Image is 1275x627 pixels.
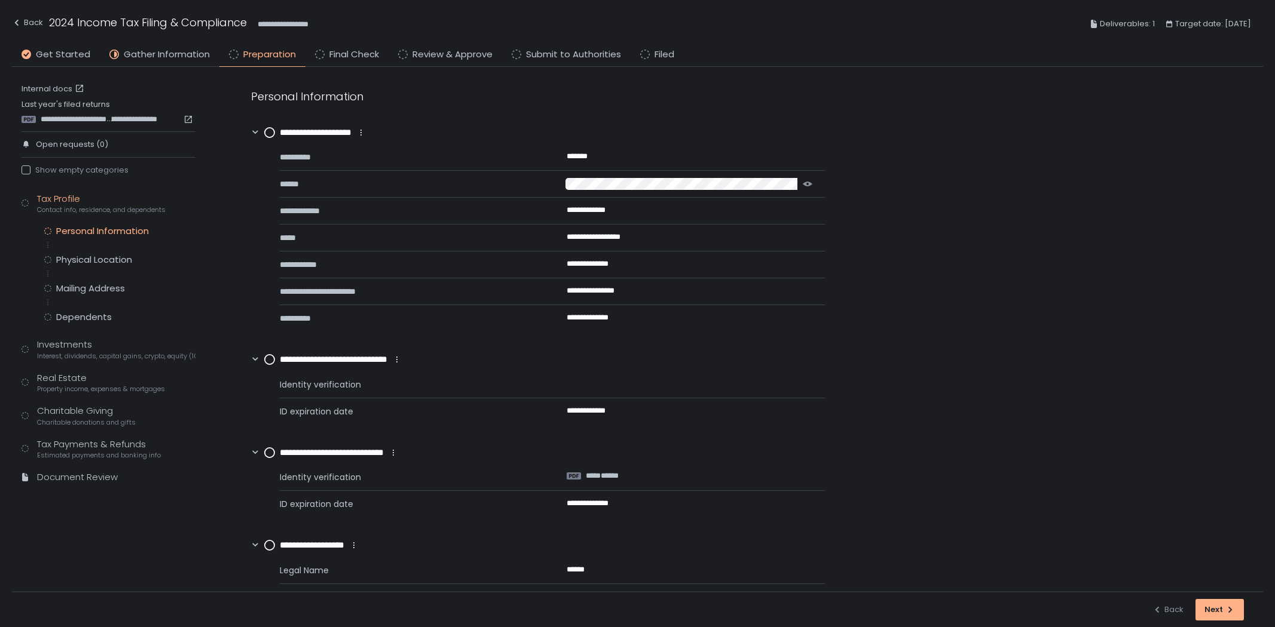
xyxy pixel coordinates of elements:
[37,205,166,214] span: Contact info, residence, and dependents
[37,352,195,361] span: Interest, dividends, capital gains, crypto, equity (1099s, K-1s)
[56,311,112,323] div: Dependents
[37,404,136,427] div: Charitable Giving
[124,48,210,62] span: Gather Information
[56,282,125,294] div: Mailing Address
[1152,599,1184,620] button: Back
[280,564,538,576] span: Legal Name
[1100,17,1155,31] span: Deliverables: 1
[37,385,165,394] span: Property income, expenses & mortgages
[243,48,296,62] span: Preparation
[37,192,166,215] div: Tax Profile
[56,254,132,266] div: Physical Location
[280,405,538,417] span: ID expiration date
[36,139,108,150] span: Open requests (0)
[49,14,247,30] h1: 2024 Income Tax Filing & Compliance
[37,451,161,460] span: Estimated payments and banking info
[1204,604,1235,615] div: Next
[37,471,118,484] div: Document Review
[280,471,538,483] span: Identity verification
[12,14,43,34] button: Back
[526,48,621,62] span: Submit to Authorities
[655,48,674,62] span: Filed
[37,438,161,460] div: Tax Payments & Refunds
[1152,604,1184,615] div: Back
[251,88,825,105] div: Personal Information
[37,338,195,361] div: Investments
[22,84,87,94] a: Internal docs
[37,418,136,427] span: Charitable donations and gifts
[1195,599,1244,620] button: Next
[280,498,538,510] span: ID expiration date
[56,225,149,237] div: Personal Information
[1175,17,1251,31] span: Target date: [DATE]
[280,379,538,391] span: Identity verification
[12,16,43,30] div: Back
[412,48,493,62] span: Review & Approve
[329,48,379,62] span: Final Check
[37,371,165,394] div: Real Estate
[22,99,195,124] div: Last year's filed returns
[36,48,90,62] span: Get Started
